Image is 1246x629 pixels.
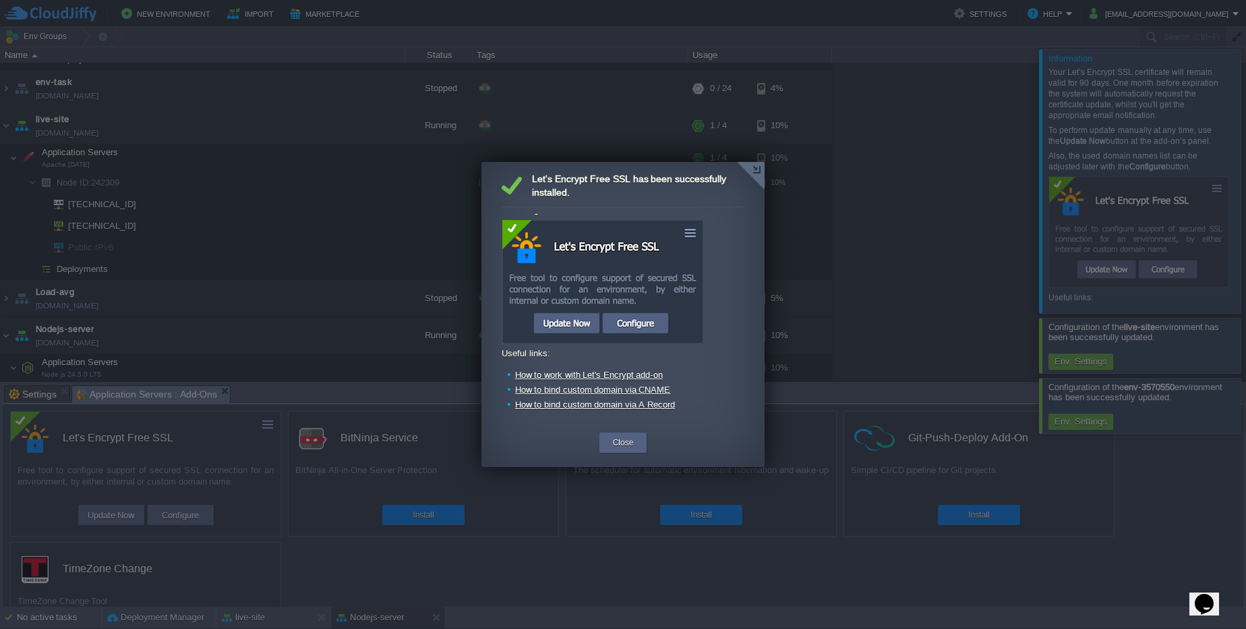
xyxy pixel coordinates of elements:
[1189,575,1233,616] iframe: chat widget
[502,172,744,199] label: Let's Encrypt Free SSL has been successfully installed.
[515,400,675,410] a: How to bind custom domain via A Record
[502,219,704,344] img: Let's encrypt addon configuration
[515,385,671,395] a: How to bind custom domain via CNAME
[613,436,634,449] button: Close
[515,370,663,380] a: How to work with Let's Encrypt add-on
[502,348,736,358] p: Useful links:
